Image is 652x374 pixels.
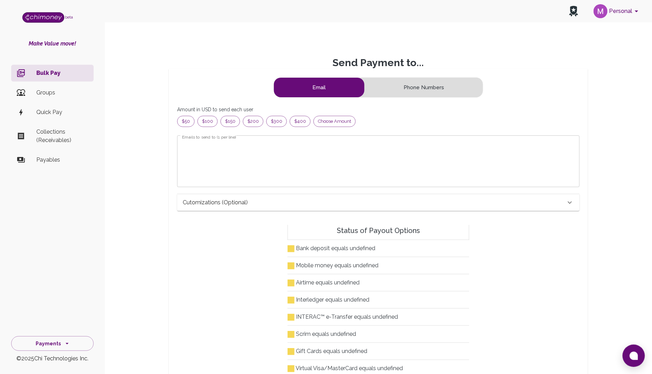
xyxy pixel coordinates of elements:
[266,116,287,127] div: $300
[243,118,263,125] span: $200
[591,2,644,20] button: account of current user
[178,118,194,125] span: $50
[197,116,218,127] div: $100
[22,12,64,23] img: Logo
[198,118,217,125] span: $100
[11,336,94,351] button: Payments
[221,118,240,125] span: $150
[36,108,88,117] p: Quick Pay
[314,118,355,125] span: Choose amount
[182,134,236,140] label: Emails to send to (1 per line)
[243,116,263,127] div: $200
[594,4,608,18] img: avatar
[274,78,364,97] button: email
[267,118,287,125] span: $300
[290,116,311,127] div: $400
[274,77,483,98] div: text alignment
[288,225,469,240] h6: Status of Payout Options
[177,194,580,211] div: Cutomizations (optional)
[36,89,88,97] p: Groups
[36,156,88,164] p: Payables
[288,331,356,337] span: Scrim equals undefined
[288,348,367,354] span: Gift Cards equals undefined
[110,57,646,69] p: Send Payment to...
[177,106,580,113] p: Amount in USD to send each user
[288,279,360,286] span: Airtime equals undefined
[177,116,195,127] div: $50
[288,296,369,303] span: Interledger equals undefined
[183,198,248,207] p: Cutomizations (optional)
[288,262,378,269] span: Mobile money equals undefined
[290,118,310,125] span: $400
[365,78,483,97] button: phone
[288,365,403,372] span: Virtual Visa/MasterCard equals undefined
[313,116,356,127] div: Choose amount
[65,15,73,19] span: beta
[36,128,88,144] p: Collections (Receivables)
[288,313,398,320] span: INTERAC™ e-Transfer equals undefined
[288,245,375,252] span: Bank deposit equals undefined
[623,345,645,367] button: Open chat window
[220,116,240,127] div: $150
[36,69,88,77] p: Bulk Pay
